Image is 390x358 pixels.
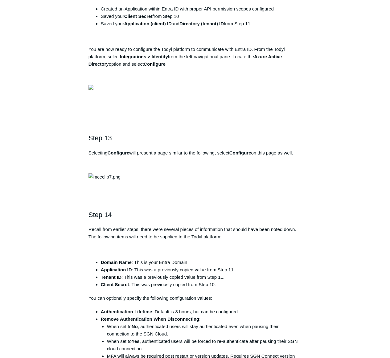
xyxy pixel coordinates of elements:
[107,338,302,352] li: When set to , authenticated users will be forced to re-authenticate after pausing their SGN cloud...
[101,308,302,315] li: : Default is 8 hours, but can be configured
[88,294,302,302] p: You can optionally specify the following configuration values:
[108,150,129,155] strong: Configure
[101,274,302,281] li: : This was a previously copied value from Step 11.
[101,282,129,287] strong: Client Secret
[88,85,93,90] img: 35158997234835
[120,54,168,59] strong: Integrations > Identity
[101,274,121,280] strong: Tenant ID
[132,339,140,344] strong: Yes
[88,149,302,157] p: Selecting will present a page similar to the following, select on this page as well.
[101,267,132,272] strong: Application ID
[88,226,302,241] p: Recall from earlier steps, there were several pieces of information that should have been noted d...
[101,5,302,13] li: Created an Application within Entra ID with proper API permission scopes configured
[88,133,302,143] h2: Step 13
[88,173,121,181] img: mceclip7.png
[229,150,251,155] strong: Configure
[101,13,302,20] li: Saved your from Step 10
[101,316,199,322] strong: Remove Authentication When Disconnecting
[88,46,302,68] p: You are now ready to configure the Todyl platform to communicate with Entra ID. From the Todyl pl...
[101,309,152,314] strong: Authentication Lifetime
[107,323,302,338] li: When set to , authenticated users will stay authenticated even when pausing their connection to t...
[101,260,132,265] strong: Domain Name
[101,266,302,274] li: : This was a previously copied value from Step 11
[179,21,224,26] strong: Directory (tenant) ID
[144,61,166,67] strong: Configure
[88,209,302,220] h2: Step 14
[132,324,138,329] strong: No
[101,20,302,27] li: Saved your and from Step 11
[124,21,172,26] strong: Application (client) ID
[101,281,302,288] li: : This was previously copied from Step 10.
[101,259,302,266] li: : This is your Entra Domain
[124,14,153,19] strong: Client Secret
